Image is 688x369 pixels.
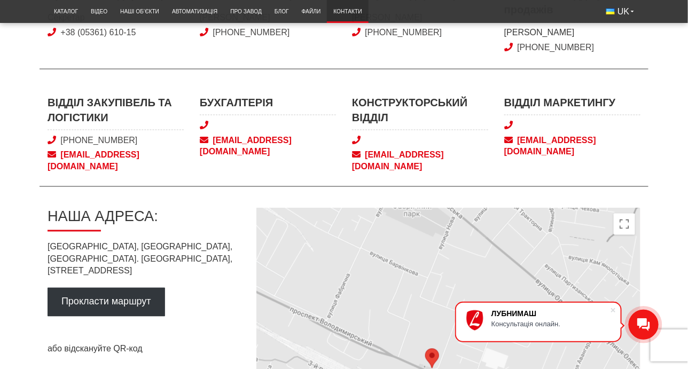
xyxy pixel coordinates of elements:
span: Конструкторський відділ [352,95,488,130]
div: ЛУБНИМАШ [491,309,610,318]
span: Відділ маркетингу [504,95,640,115]
a: Відео [84,3,114,20]
p: або відскануйте QR-код [48,343,239,355]
img: Українська [606,9,615,14]
a: [PHONE_NUMBER] [60,136,137,145]
span: Відділ закупівель та логістики [48,95,184,130]
a: Автоматизація [166,3,224,20]
a: Про завод [224,3,268,20]
h2: Наша адреса: [48,208,239,232]
button: UK [600,3,640,21]
button: Перемкнути повноекранний режим [614,214,635,235]
a: Каталог [48,3,84,20]
a: [PHONE_NUMBER] [365,28,442,37]
span: UK [617,6,629,18]
a: Наші об’єкти [114,3,166,20]
p: [GEOGRAPHIC_DATA], [GEOGRAPHIC_DATA], [GEOGRAPHIC_DATA]. [GEOGRAPHIC_DATA], [STREET_ADDRESS] [48,241,239,277]
a: Файли [295,3,327,20]
a: [PHONE_NUMBER] [517,43,594,52]
a: [EMAIL_ADDRESS][DOMAIN_NAME] [504,135,640,159]
span: [PERSON_NAME] [504,27,640,38]
a: Контакти [327,3,368,20]
a: Прокласти маршрут [48,288,165,316]
a: Блог [268,3,295,20]
a: [EMAIL_ADDRESS][DOMAIN_NAME] [48,150,184,174]
span: Бухгалтерія [200,95,336,115]
a: [EMAIL_ADDRESS][DOMAIN_NAME] [352,150,488,174]
a: [EMAIL_ADDRESS][DOMAIN_NAME] [200,135,336,159]
a: [PHONE_NUMBER] [213,28,290,37]
div: Консультація онлайн. [491,320,610,328]
a: +38 (05361) 610-15 [60,28,136,37]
